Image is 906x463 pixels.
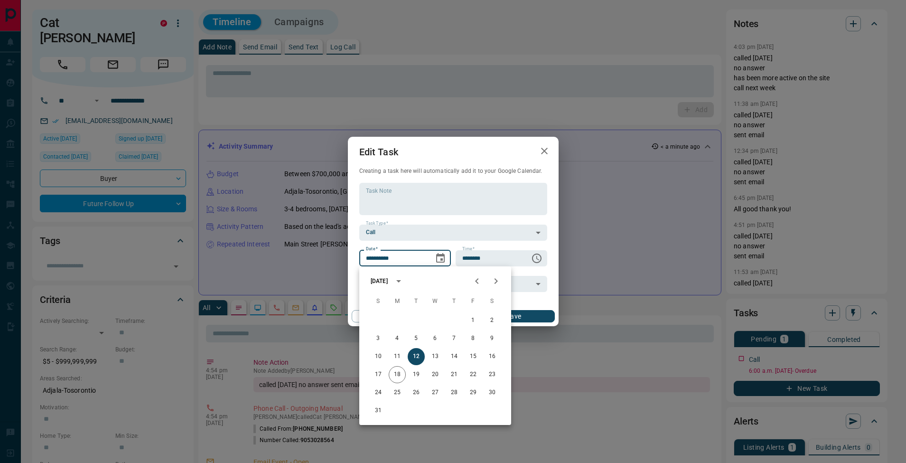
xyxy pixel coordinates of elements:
[359,167,547,175] p: Creating a task here will automatically add it to your Google Calendar.
[446,366,463,383] button: 21
[391,273,407,289] button: calendar view is open, switch to year view
[370,402,387,419] button: 31
[370,348,387,365] button: 10
[467,272,486,291] button: Previous month
[408,366,425,383] button: 19
[484,384,501,401] button: 30
[371,277,388,285] div: [DATE]
[408,348,425,365] button: 12
[359,225,547,241] div: Call
[389,366,406,383] button: 18
[446,348,463,365] button: 14
[484,312,501,329] button: 2
[389,330,406,347] button: 4
[473,310,554,322] button: Save
[427,348,444,365] button: 13
[527,249,546,268] button: Choose time, selected time is 6:00 AM
[427,330,444,347] button: 6
[465,330,482,347] button: 8
[484,366,501,383] button: 23
[465,366,482,383] button: 22
[408,292,425,311] span: Tuesday
[408,330,425,347] button: 5
[348,137,410,167] h2: Edit Task
[484,330,501,347] button: 9
[446,330,463,347] button: 7
[366,246,378,252] label: Date
[465,348,482,365] button: 15
[389,384,406,401] button: 25
[465,312,482,329] button: 1
[389,348,406,365] button: 11
[427,384,444,401] button: 27
[370,330,387,347] button: 3
[427,366,444,383] button: 20
[465,384,482,401] button: 29
[408,384,425,401] button: 26
[352,310,433,322] button: Cancel
[484,348,501,365] button: 16
[427,292,444,311] span: Wednesday
[366,220,388,227] label: Task Type
[465,292,482,311] span: Friday
[389,292,406,311] span: Monday
[462,246,475,252] label: Time
[446,292,463,311] span: Thursday
[370,384,387,401] button: 24
[486,272,505,291] button: Next month
[484,292,501,311] span: Saturday
[370,366,387,383] button: 17
[446,384,463,401] button: 28
[431,249,450,268] button: Choose date, selected date is Aug 12, 2025
[370,292,387,311] span: Sunday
